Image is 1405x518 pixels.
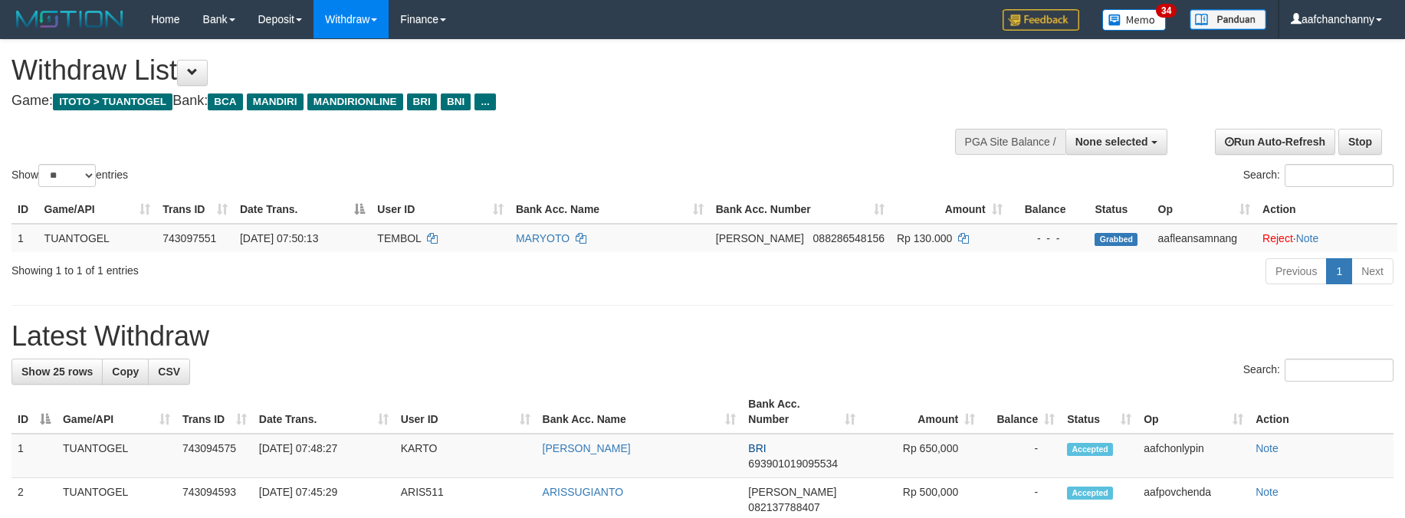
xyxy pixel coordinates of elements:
th: Bank Acc. Name: activate to sort column ascending [537,390,743,434]
span: BNI [441,93,471,110]
th: Trans ID: activate to sort column ascending [176,390,253,434]
th: ID: activate to sort column descending [11,390,57,434]
th: Status [1088,195,1151,224]
span: ... [474,93,495,110]
span: [PERSON_NAME] [748,486,836,498]
img: panduan.png [1190,9,1266,30]
img: MOTION_logo.png [11,8,128,31]
span: ITOTO > TUANTOGEL [53,93,172,110]
td: TUANTOGEL [38,224,157,252]
th: Amount: activate to sort column ascending [862,390,981,434]
h4: Game: Bank: [11,93,921,109]
th: Action [1256,195,1397,224]
span: BCA [208,93,242,110]
label: Search: [1243,359,1394,382]
a: MARYOTO [516,232,570,244]
a: Reject [1262,232,1293,244]
a: ARISSUGIANTO [543,486,624,498]
span: MANDIRI [247,93,304,110]
span: Copy 088286548156 to clipboard [813,232,885,244]
td: aafleansamnang [1152,224,1257,252]
th: Trans ID: activate to sort column ascending [156,195,234,224]
a: Show 25 rows [11,359,103,385]
a: CSV [148,359,190,385]
a: Note [1256,442,1279,454]
span: Copy 693901019095534 to clipboard [748,457,838,470]
img: Feedback.jpg [1003,9,1079,31]
th: Game/API: activate to sort column ascending [38,195,157,224]
th: User ID: activate to sort column ascending [395,390,537,434]
span: [PERSON_NAME] [716,232,804,244]
h1: Withdraw List [11,55,921,86]
a: [PERSON_NAME] [543,442,631,454]
label: Search: [1243,164,1394,187]
th: Balance [1009,195,1089,224]
span: [DATE] 07:50:13 [240,232,318,244]
span: 743097551 [162,232,216,244]
td: 1 [11,224,38,252]
th: Amount: activate to sort column ascending [891,195,1009,224]
td: - [981,434,1061,478]
span: CSV [158,366,180,378]
td: · [1256,224,1397,252]
span: MANDIRIONLINE [307,93,403,110]
a: Note [1256,486,1279,498]
th: Bank Acc. Number: activate to sort column ascending [710,195,891,224]
span: Show 25 rows [21,366,93,378]
label: Show entries [11,164,128,187]
th: Balance: activate to sort column ascending [981,390,1061,434]
div: Showing 1 to 1 of 1 entries [11,257,574,278]
a: Note [1296,232,1319,244]
th: ID [11,195,38,224]
span: Copy 082137788407 to clipboard [748,501,819,513]
th: Status: activate to sort column ascending [1061,390,1137,434]
th: Game/API: activate to sort column ascending [57,390,176,434]
a: Run Auto-Refresh [1215,129,1335,155]
th: Bank Acc. Name: activate to sort column ascending [510,195,710,224]
th: Op: activate to sort column ascending [1137,390,1249,434]
img: Button%20Memo.svg [1102,9,1167,31]
h1: Latest Withdraw [11,321,1394,352]
input: Search: [1285,164,1394,187]
th: Action [1249,390,1394,434]
th: Date Trans.: activate to sort column descending [234,195,371,224]
span: TEMBOL [377,232,421,244]
span: 34 [1156,4,1177,18]
td: [DATE] 07:48:27 [253,434,395,478]
td: 743094575 [176,434,253,478]
span: Copy [112,366,139,378]
a: Previous [1265,258,1327,284]
th: Op: activate to sort column ascending [1152,195,1257,224]
span: None selected [1075,136,1148,148]
td: TUANTOGEL [57,434,176,478]
th: User ID: activate to sort column ascending [371,195,510,224]
a: Next [1351,258,1394,284]
span: BRI [407,93,437,110]
td: KARTO [395,434,537,478]
a: Copy [102,359,149,385]
a: 1 [1326,258,1352,284]
input: Search: [1285,359,1394,382]
td: 1 [11,434,57,478]
div: - - - [1015,231,1083,246]
button: None selected [1065,129,1167,155]
div: PGA Site Balance / [955,129,1065,155]
td: Rp 650,000 [862,434,981,478]
th: Date Trans.: activate to sort column ascending [253,390,395,434]
span: Rp 130.000 [897,232,952,244]
select: Showentries [38,164,96,187]
span: BRI [748,442,766,454]
th: Bank Acc. Number: activate to sort column ascending [742,390,862,434]
span: Accepted [1067,443,1113,456]
td: aafchonlypin [1137,434,1249,478]
span: Grabbed [1095,233,1137,246]
span: Accepted [1067,487,1113,500]
a: Stop [1338,129,1382,155]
